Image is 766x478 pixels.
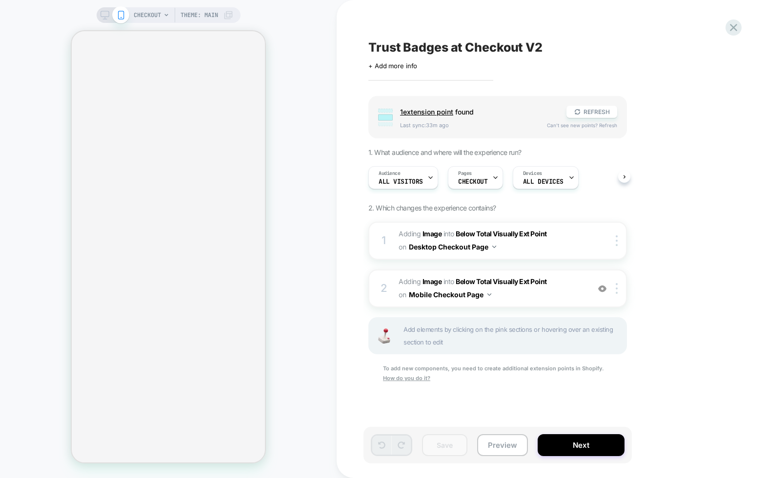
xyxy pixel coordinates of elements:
[456,229,547,238] span: Below Total Visually Ext Point
[400,108,557,116] span: found
[368,40,543,55] span: Trust Badges at Checkout V2
[181,7,218,23] span: Theme: MAIN
[422,434,467,456] button: Save
[616,235,618,246] img: close
[400,122,537,129] span: Last sync: 33m ago
[443,229,454,238] span: INTO
[492,246,496,248] img: down arrow
[368,148,521,156] span: 1. What audience and where will the experience run?
[383,375,430,382] u: How do you do it?
[538,434,625,456] button: Next
[423,277,442,286] b: Image
[399,229,442,238] span: Adding
[443,277,454,286] span: INTO
[374,328,394,344] img: Joystick
[458,170,472,177] span: Pages
[368,62,417,70] span: + Add more info
[368,364,627,383] div: To add new components, you need to create additional extension points in Shopify.
[399,277,442,286] span: Adding
[477,434,528,456] button: Preview
[134,7,161,23] span: CHECKOUT
[399,288,406,301] span: on
[368,204,496,212] span: 2. Which changes the experience contains?
[403,323,621,348] span: Add elements by clicking on the pink sections or hovering over an existing section to edit
[400,108,453,116] span: 1 extension point
[409,240,496,254] button: Desktop Checkout Page
[458,178,488,185] span: CHECKOUT
[523,170,542,177] span: Devices
[379,170,401,177] span: Audience
[598,285,606,293] img: crossed eye
[379,178,423,185] span: All Visitors
[423,229,442,238] b: Image
[523,178,564,185] span: ALL DEVICES
[379,231,389,250] div: 1
[379,279,389,298] div: 2
[547,122,617,128] span: Can't see new points? Refresh
[399,241,406,253] span: on
[616,283,618,294] img: close
[487,293,491,296] img: down arrow
[566,106,617,118] button: REFRESH
[409,287,491,302] button: Mobile Checkout Page
[456,277,547,286] span: Below Total Visually Ext Point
